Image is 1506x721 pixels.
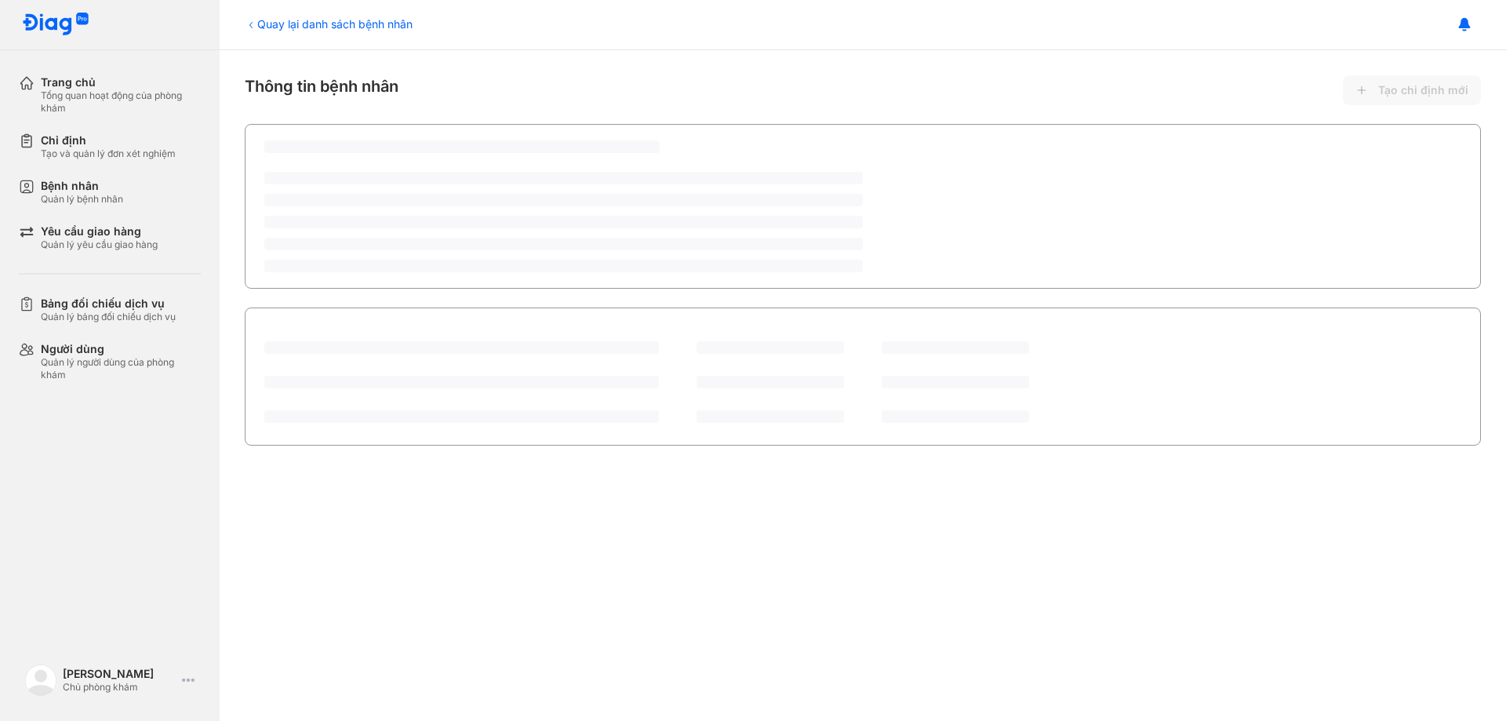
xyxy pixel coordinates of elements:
div: Bảng đối chiếu dịch vụ [41,297,176,311]
div: Chủ phòng khám [63,681,176,694]
span: ‌ [882,376,1029,388]
span: ‌ [264,376,659,388]
div: Yêu cầu giao hàng [41,224,158,239]
div: Quay lại danh sách bệnh nhân [245,16,413,32]
div: Lịch sử chỉ định [264,322,359,341]
span: Tạo chỉ định mới [1378,83,1468,97]
img: logo [25,665,56,696]
div: Trang chủ [41,75,201,89]
div: Quản lý yêu cầu giao hàng [41,239,158,251]
span: ‌ [697,376,844,388]
span: ‌ [264,341,659,354]
span: ‌ [264,140,660,153]
div: Quản lý bệnh nhân [41,193,123,206]
div: [PERSON_NAME] [63,667,176,681]
span: ‌ [264,172,863,184]
div: Tạo và quản lý đơn xét nghiệm [41,147,176,160]
img: logo [22,13,89,37]
div: Quản lý bảng đối chiếu dịch vụ [41,311,176,323]
div: Thông tin bệnh nhân [245,75,1481,105]
div: Chỉ định [41,133,176,147]
div: Quản lý người dùng của phòng khám [41,356,201,381]
span: ‌ [264,260,863,272]
span: ‌ [264,194,863,206]
span: ‌ [264,238,863,250]
div: Người dùng [41,342,201,356]
span: ‌ [264,216,863,228]
span: ‌ [882,410,1029,423]
span: ‌ [264,410,659,423]
span: ‌ [697,410,844,423]
div: Bệnh nhân [41,179,123,193]
div: Tổng quan hoạt động của phòng khám [41,89,201,115]
button: Tạo chỉ định mới [1343,75,1481,105]
span: ‌ [697,341,844,354]
span: ‌ [882,341,1029,354]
